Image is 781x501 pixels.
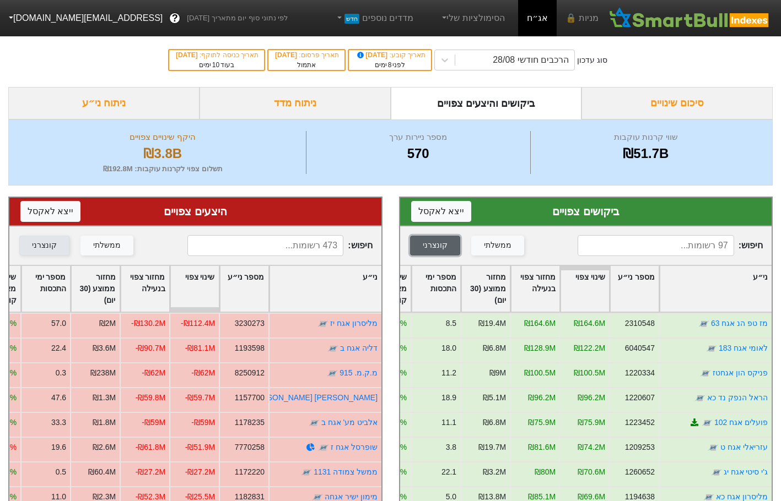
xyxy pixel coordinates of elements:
[191,367,215,379] div: -₪62M
[574,367,605,379] div: ₪100.5M
[625,392,655,404] div: 1220607
[534,131,758,144] div: שווי קרנות עוקבות
[483,466,506,478] div: ₪3.2M
[93,392,116,404] div: ₪1.3M
[317,318,328,329] img: tase link
[524,367,556,379] div: ₪100.5M
[51,442,66,453] div: 19.6
[19,236,69,255] button: קונצרני
[51,342,66,354] div: 22.4
[185,466,214,478] div: -₪27.2M
[234,367,264,379] div: 8250912
[625,318,655,329] div: 2310548
[170,266,219,312] div: Toggle SortBy
[142,417,165,428] div: -₪59M
[410,236,460,255] button: קונצרני
[702,417,713,428] img: tase link
[610,266,659,312] div: Toggle SortBy
[51,318,66,329] div: 57.0
[461,266,510,312] div: Toggle SortBy
[309,131,527,144] div: מספר ניירות ערך
[446,442,456,453] div: 3.8
[55,466,66,478] div: 0.5
[478,318,506,329] div: ₪19.4M
[724,467,768,476] a: ג'י סיטי אגח יג
[51,392,66,404] div: 47.6
[561,266,609,312] div: Toggle SortBy
[131,318,165,329] div: -₪130.2M
[71,266,120,312] div: Toggle SortBy
[493,53,569,67] div: הרכבים חודשי 28/08
[93,417,116,428] div: ₪1.8M
[356,51,390,59] span: [DATE]
[700,368,711,379] img: tase link
[423,239,448,252] div: קונצרני
[220,266,268,312] div: Toggle SortBy
[135,442,165,453] div: -₪61.8M
[578,442,605,453] div: ₪74.2M
[578,466,605,478] div: ₪70.6M
[212,61,219,69] span: 10
[135,342,165,354] div: -₪90.7M
[441,392,456,404] div: 18.9
[607,7,772,29] img: SmartBull
[23,164,303,175] div: תשלום צפוי לקרנות עוקבות : ₪192.8M
[441,367,456,379] div: 11.2
[388,61,392,69] span: 8
[234,417,264,428] div: 1178235
[234,442,264,453] div: 7770258
[314,467,378,476] a: ממשל צמודה 1131
[180,318,214,329] div: -₪112.4M
[441,417,456,428] div: 11.1
[354,60,425,70] div: לפני ימים
[23,131,303,144] div: היקף שינויים צפויים
[318,442,329,453] img: tase link
[175,60,258,70] div: בעוד ימים
[511,266,559,312] div: Toggle SortBy
[274,50,339,60] div: תאריך פרסום :
[93,239,121,252] div: ממשלתי
[23,144,303,164] div: ₪3.8B
[528,417,556,428] div: ₪75.9M
[708,442,719,453] img: tase link
[716,492,768,501] a: מליסרון אגח כא
[524,342,556,354] div: ₪128.9M
[185,342,214,354] div: -₪81.1M
[234,342,264,354] div: 1193598
[309,144,527,164] div: 570
[325,492,378,501] a: מימון ישיר אגחה
[528,392,556,404] div: ₪96.2M
[308,417,319,428] img: tase link
[21,266,70,312] div: Toggle SortBy
[441,466,456,478] div: 22.1
[176,51,200,59] span: [DATE]
[330,319,378,328] a: מליסרון אגח יז
[706,343,717,354] img: tase link
[175,50,258,60] div: תאריך כניסה לתוקף :
[187,235,373,256] span: חיפוש :
[301,467,312,478] img: tase link
[711,467,722,478] img: tase link
[121,266,169,312] div: Toggle SortBy
[471,236,524,255] button: ממשלתי
[478,442,506,453] div: ₪19.7M
[172,11,178,26] span: ?
[578,392,605,404] div: ₪96.2M
[534,144,758,164] div: ₪51.7B
[234,318,264,329] div: 3230273
[625,417,655,428] div: 1223452
[187,235,343,256] input: 473 רשומות...
[411,203,761,220] div: ביקושים צפויים
[483,417,506,428] div: ₪6.8M
[574,318,605,329] div: ₪164.6M
[446,318,456,329] div: 8.5
[625,342,655,354] div: 6040547
[577,55,607,66] div: סוג עדכון
[191,417,215,428] div: -₪59M
[330,7,418,29] a: מדדים נוספיםחדש
[711,319,768,328] a: מז טפ הנ אגח 63
[524,318,556,329] div: ₪164.6M
[327,368,338,379] img: tase link
[574,342,605,354] div: ₪122.2M
[581,87,773,119] div: סיכום שינויים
